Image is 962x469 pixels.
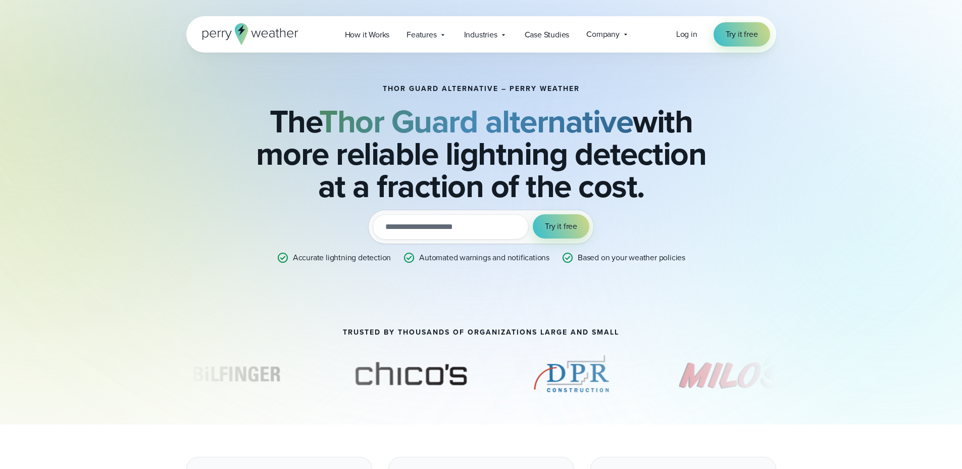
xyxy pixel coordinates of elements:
span: Try it free [726,28,758,40]
h1: THOR GUARD ALTERNATIVE – Perry Weather [383,85,580,93]
h2: The with more reliable lightning detection at a fraction of the cost. [237,105,726,202]
span: Try it free [545,220,577,232]
span: How it Works [345,29,390,41]
p: Based on your weather policies [578,252,685,264]
img: Chicos.svg [339,349,483,399]
a: Case Studies [516,24,578,45]
span: Industries [464,29,497,41]
div: 3 of 11 [531,349,612,399]
p: Accurate lightning detection [293,252,391,264]
div: slideshow [186,349,776,404]
p: Automated warnings and notifications [419,252,549,264]
div: 2 of 11 [339,349,483,399]
a: Try it free [714,22,770,46]
img: Milos.svg [661,349,804,399]
img: Bilfinger.svg [147,349,290,399]
div: 1 of 11 [147,349,290,399]
img: DPR-Construction.svg [531,349,612,399]
div: 4 of 11 [661,349,804,399]
button: Try it free [533,214,589,239]
h2: Trusted by thousands of organizations large and small [343,329,619,337]
strong: Thor Guard alternative [319,98,633,145]
span: Company [586,28,620,40]
span: Features [407,29,436,41]
a: Log in [676,28,697,40]
a: How it Works [336,24,398,45]
span: Case Studies [525,29,570,41]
